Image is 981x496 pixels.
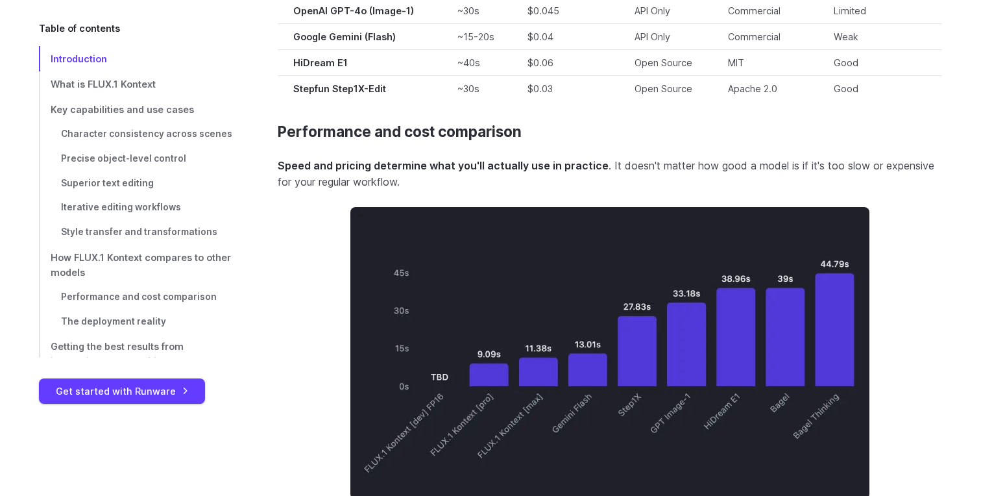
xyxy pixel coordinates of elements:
[39,147,236,171] a: Precise object-level control
[39,378,205,404] a: Get started with Runware
[512,24,619,50] td: $0.04
[51,252,231,278] span: How FLUX.1 Kontext compares to other models
[61,129,232,139] span: Character consistency across scenes
[712,24,818,50] td: Commercial
[39,310,236,334] a: The deployment reality
[39,334,236,375] a: Getting the best results from instruction-based editing
[278,158,942,191] p: . It doesn't matter how good a model is if it's too slow or expensive for your regular workflow.
[442,24,512,50] td: ~15-20s
[61,202,181,212] span: Iterative editing workflows
[512,76,619,102] td: $0.03
[293,5,414,16] strong: OpenAI GPT-4o (Image-1)
[293,57,348,68] strong: HiDream E1
[39,122,236,147] a: Character consistency across scenes
[51,53,107,64] span: Introduction
[39,171,236,196] a: Superior text editing
[51,104,194,115] span: Key capabilities and use cases
[712,76,818,102] td: Apache 2.0
[619,50,712,76] td: Open Source
[39,285,236,310] a: Performance and cost comparison
[39,245,236,285] a: How FLUX.1 Kontext compares to other models
[442,50,512,76] td: ~40s
[61,316,166,327] span: The deployment reality
[39,46,236,71] a: Introduction
[818,50,961,76] td: Good
[39,97,236,122] a: Key capabilities and use cases
[293,31,396,42] strong: Google Gemini (Flash)
[39,71,236,97] a: What is FLUX.1 Kontext
[512,50,619,76] td: $0.06
[39,21,120,36] span: Table of contents
[61,227,217,237] span: Style transfer and transformations
[619,24,712,50] td: API Only
[61,178,154,188] span: Superior text editing
[51,79,156,90] span: What is FLUX.1 Kontext
[442,76,512,102] td: ~30s
[39,195,236,220] a: Iterative editing workflows
[818,76,961,102] td: Good
[61,291,217,302] span: Performance and cost comparison
[293,83,386,94] strong: Stepfun Step1X-Edit
[39,220,236,245] a: Style transfer and transformations
[712,50,818,76] td: MIT
[51,341,184,367] span: Getting the best results from instruction-based editing
[278,123,522,141] a: Performance and cost comparison
[61,153,186,164] span: Precise object-level control
[619,76,712,102] td: Open Source
[278,159,609,172] strong: Speed and pricing determine what you'll actually use in practice
[818,24,961,50] td: Weak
